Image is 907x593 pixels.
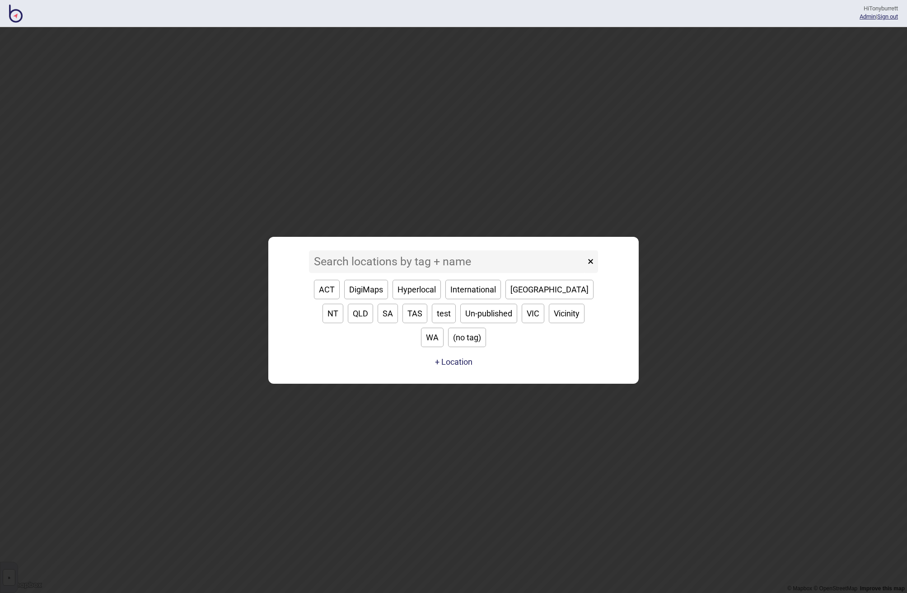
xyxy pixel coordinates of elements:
[309,250,585,273] input: Search locations by tag + name
[9,5,23,23] img: BindiMaps CMS
[378,304,398,323] button: SA
[348,304,373,323] button: QLD
[393,280,441,299] button: Hyperlocal
[583,250,598,273] button: ×
[860,13,877,20] span: |
[505,280,594,299] button: [GEOGRAPHIC_DATA]
[445,280,501,299] button: International
[522,304,544,323] button: VIC
[435,357,472,367] button: + Location
[344,280,388,299] button: DigiMaps
[448,328,486,347] button: (no tag)
[421,328,444,347] button: WA
[432,304,456,323] button: test
[314,280,340,299] button: ACT
[402,304,427,323] button: TAS
[549,304,584,323] button: Vicinity
[877,13,898,20] button: Sign out
[860,13,876,20] a: Admin
[860,5,898,13] div: Hi Tonyburrett
[433,354,475,370] a: + Location
[323,304,343,323] button: NT
[460,304,517,323] button: Un-published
